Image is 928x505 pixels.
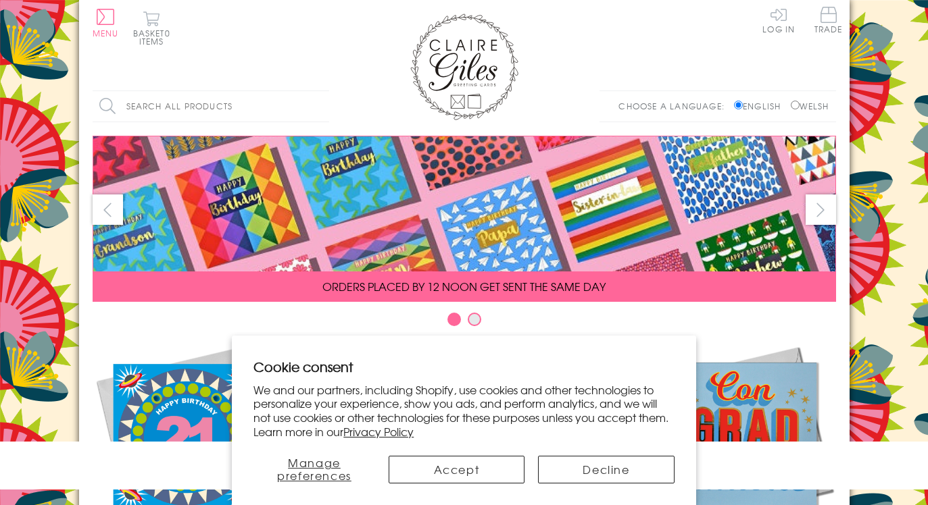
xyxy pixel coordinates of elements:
[316,91,329,122] input: Search
[93,91,329,122] input: Search all products
[139,27,170,47] span: 0 items
[806,194,836,225] button: next
[133,11,170,45] button: Basket0 items
[277,454,351,483] span: Manage preferences
[343,423,414,440] a: Privacy Policy
[253,456,374,483] button: Manage preferences
[410,14,518,120] img: Claire Giles Greetings Cards
[538,456,675,483] button: Decline
[618,100,731,112] p: Choose a language:
[253,357,675,376] h2: Cookie consent
[734,101,743,109] input: English
[734,100,787,112] label: English
[389,456,525,483] button: Accept
[791,101,800,109] input: Welsh
[93,194,123,225] button: prev
[253,383,675,439] p: We and our partners, including Shopify, use cookies and other technologies to personalize your ex...
[93,27,119,39] span: Menu
[814,7,843,33] span: Trade
[762,7,795,33] a: Log In
[93,9,119,37] button: Menu
[447,313,461,326] button: Carousel Page 1 (Current Slide)
[791,100,829,112] label: Welsh
[93,312,836,333] div: Carousel Pagination
[322,278,606,294] span: ORDERS PLACED BY 12 NOON GET SENT THE SAME DAY
[468,313,481,326] button: Carousel Page 2
[814,7,843,36] a: Trade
